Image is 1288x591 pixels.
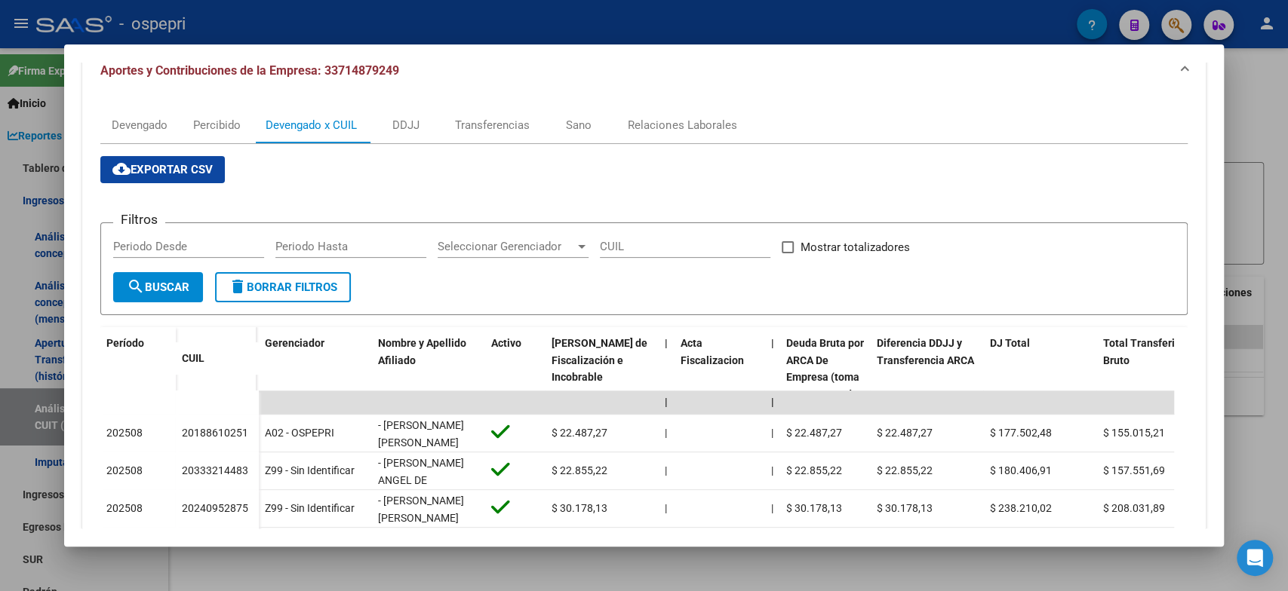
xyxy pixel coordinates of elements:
[378,337,466,366] span: Nombre y Apellido Afiliado
[876,337,973,366] span: Diferencia DDJJ y Transferencia ARCA
[127,277,145,295] mat-icon: search
[870,327,983,428] datatable-header-cell: Diferencia DDJJ y Transferencia ARCA
[785,464,841,476] span: $ 22.855,22
[876,502,932,514] span: $ 30.178,13
[182,462,248,479] div: 20333214483
[566,117,592,133] div: Sano
[680,337,743,366] span: Acta Fiscalizacion
[552,464,607,476] span: $ 22.855,22
[546,327,659,428] datatable-header-cell: Deuda Bruta Neto de Fiscalización e Incobrable
[491,337,521,349] span: Activo
[876,427,932,439] span: $ 22.487,27
[106,427,143,439] span: 202508
[378,419,464,449] span: - [PERSON_NAME] [PERSON_NAME]
[665,464,667,476] span: |
[800,238,909,256] span: Mostrar totalizadores
[779,327,870,428] datatable-header-cell: Deuda Bruta por ARCA De Empresa (toma en cuenta todos los afiliados)
[665,502,667,514] span: |
[876,464,932,476] span: $ 22.855,22
[229,280,337,294] span: Borrar Filtros
[112,163,213,176] span: Exportar CSV
[265,427,334,439] span: A02 - OSPEPRI
[552,502,607,514] span: $ 30.178,13
[989,427,1051,439] span: $ 177.502,48
[112,117,168,133] div: Devengado
[770,396,773,408] span: |
[1102,337,1186,366] span: Total Transferido Bruto
[182,500,248,517] div: 20240952875
[106,464,143,476] span: 202508
[552,427,607,439] span: $ 22.487,27
[455,117,530,133] div: Transferencias
[176,342,259,375] datatable-header-cell: CUIL
[378,457,464,504] span: - [PERSON_NAME] ANGEL DE [PERSON_NAME]
[1102,502,1164,514] span: $ 208.031,89
[100,327,176,390] datatable-header-cell: Período
[82,47,1205,95] mat-expansion-panel-header: Aportes y Contribuciones de la Empresa: 33714879249
[106,337,144,349] span: Período
[665,337,668,349] span: |
[215,272,351,302] button: Borrar Filtros
[674,327,764,428] datatable-header-cell: Acta Fiscalizacion
[378,495,464,524] span: - [PERSON_NAME] [PERSON_NAME]
[770,464,773,476] span: |
[266,117,357,133] div: Devengado x CUIL
[1102,427,1164,439] span: $ 155.015,21
[127,280,189,294] span: Buscar
[113,211,165,228] h3: Filtros
[106,502,143,514] span: 202508
[665,396,668,408] span: |
[265,502,355,514] span: Z99 - Sin Identificar
[770,502,773,514] span: |
[785,502,841,514] span: $ 30.178,13
[552,337,647,384] span: [PERSON_NAME] de Fiscalización e Incobrable
[628,117,736,133] div: Relaciones Laborales
[1237,540,1273,576] div: Open Intercom Messenger
[112,160,131,178] mat-icon: cloud_download
[259,327,372,428] datatable-header-cell: Gerenciador
[100,156,225,183] button: Exportar CSV
[770,337,773,349] span: |
[438,240,575,253] span: Seleccionar Gerenciador
[193,117,241,133] div: Percibido
[229,277,247,295] mat-icon: delete
[265,337,324,349] span: Gerenciador
[665,427,667,439] span: |
[182,352,204,364] span: CUIL
[182,424,248,442] div: 20188610251
[1102,464,1164,476] span: $ 157.551,69
[265,464,355,476] span: Z99 - Sin Identificar
[1096,327,1210,428] datatable-header-cell: Total Transferido Bruto
[785,427,841,439] span: $ 22.487,27
[983,327,1096,428] datatable-header-cell: DJ Total
[989,502,1051,514] span: $ 238.210,02
[113,272,203,302] button: Buscar
[659,327,674,428] datatable-header-cell: |
[770,427,773,439] span: |
[764,327,779,428] datatable-header-cell: |
[485,327,546,428] datatable-header-cell: Activo
[785,337,863,418] span: Deuda Bruta por ARCA De Empresa (toma en cuenta todos los afiliados)
[100,63,399,78] span: Aportes y Contribuciones de la Empresa: 33714879249
[372,327,485,428] datatable-header-cell: Nombre y Apellido Afiliado
[989,464,1051,476] span: $ 180.406,91
[989,337,1029,349] span: DJ Total
[392,117,420,133] div: DDJJ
